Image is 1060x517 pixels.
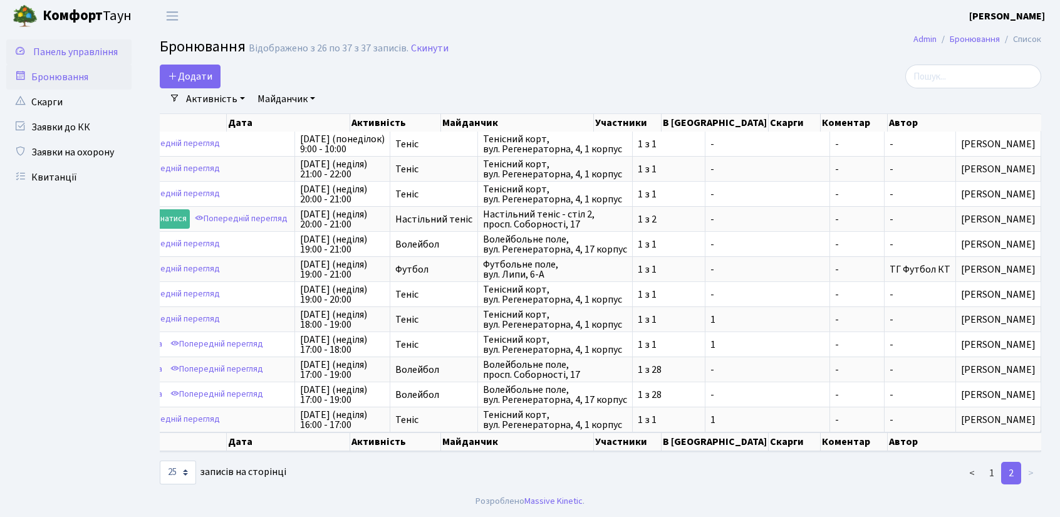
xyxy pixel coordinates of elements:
[890,313,893,326] span: -
[950,33,1000,46] a: Бронювання
[890,187,893,201] span: -
[6,90,132,115] a: Скарги
[124,134,223,154] a: Попередній перегляд
[6,165,132,190] a: Квитанції
[395,415,472,425] span: Теніс
[769,114,820,132] th: Скарги
[913,33,937,46] a: Admin
[1001,462,1021,484] a: 2
[6,115,132,140] a: Заявки до КК
[835,139,879,149] span: -
[483,335,627,355] span: Тенісний корт, вул. Регенераторна, 4, 1 корпус
[124,310,223,329] a: Попередній перегляд
[638,239,700,249] span: 1 з 1
[350,432,441,451] th: Активність
[124,184,223,204] a: Попередній перегляд
[710,239,824,249] span: -
[638,365,700,375] span: 1 з 28
[252,88,320,110] a: Майданчик
[710,415,824,425] span: 1
[638,315,700,325] span: 1 з 1
[483,159,627,179] span: Тенісний корт, вул. Регенераторна, 4, 1 корпус
[475,494,585,508] div: Розроблено .
[890,162,893,176] span: -
[524,494,583,508] a: Massive Kinetic
[710,214,824,224] span: -
[594,114,662,132] th: Участники
[890,413,893,427] span: -
[890,137,893,151] span: -
[43,6,103,26] b: Комфорт
[124,234,223,254] a: Попередній перегляд
[395,340,472,350] span: Теніс
[662,114,769,132] th: В [GEOGRAPHIC_DATA]
[835,239,879,249] span: -
[483,234,627,254] span: Волейбольне поле, вул. Регенераторна, 4, 17 корпус
[43,6,132,27] span: Таун
[710,365,824,375] span: -
[962,462,982,484] a: <
[835,290,879,300] span: -
[1000,33,1041,46] li: Список
[638,164,700,174] span: 1 з 1
[961,139,1036,149] span: [PERSON_NAME]
[483,410,627,430] span: Тенісний корт, вул. Регенераторна, 4, 1 корпус
[888,114,1042,132] th: Автор
[483,310,627,330] span: Тенісний корт, вул. Регенераторна, 4, 1 корпус
[227,114,350,132] th: Дата
[835,315,879,325] span: -
[483,259,627,279] span: Футбольне поле, вул. Липи, 6-А
[300,310,385,330] span: [DATE] (неділя) 18:00 - 19:00
[710,264,824,274] span: -
[13,4,38,29] img: logo.png
[395,365,472,375] span: Волейбол
[961,365,1036,375] span: [PERSON_NAME]
[961,164,1036,174] span: [PERSON_NAME]
[300,410,385,430] span: [DATE] (неділя) 16:00 - 17:00
[769,432,820,451] th: Скарги
[710,315,824,325] span: 1
[395,239,472,249] span: Волейбол
[961,315,1036,325] span: [PERSON_NAME]
[300,335,385,355] span: [DATE] (неділя) 17:00 - 18:00
[300,159,385,179] span: [DATE] (неділя) 21:00 - 22:00
[835,415,879,425] span: -
[710,390,824,400] span: -
[483,184,627,204] span: Тенісний корт, вул. Регенераторна, 4, 1 корпус
[710,139,824,149] span: -
[638,139,700,149] span: 1 з 1
[124,285,223,304] a: Попередній перегляд
[905,65,1041,88] input: Пошук...
[300,285,385,305] span: [DATE] (неділя) 19:00 - 20:00
[961,290,1036,300] span: [PERSON_NAME]
[395,315,472,325] span: Теніс
[638,290,700,300] span: 1 з 1
[167,385,266,404] a: Попередній перегляд
[710,290,824,300] span: -
[710,189,824,199] span: -
[890,212,893,226] span: -
[961,415,1036,425] span: [PERSON_NAME]
[160,65,221,88] button: Додати
[300,259,385,279] span: [DATE] (неділя) 19:00 - 21:00
[638,189,700,199] span: 1 з 1
[961,214,1036,224] span: [PERSON_NAME]
[835,390,879,400] span: -
[483,360,627,380] span: Волейбольне поле, просп. Соборності, 17
[441,114,593,132] th: Майданчик
[395,139,472,149] span: Теніс
[821,432,888,451] th: Коментар
[124,159,223,179] a: Попередній перегляд
[395,290,472,300] span: Теніс
[961,189,1036,199] span: [PERSON_NAME]
[395,390,472,400] span: Волейбол
[961,239,1036,249] span: [PERSON_NAME]
[157,6,188,26] button: Переключити навігацію
[638,264,700,274] span: 1 з 1
[167,360,266,379] a: Попередній перегляд
[6,65,132,90] a: Бронювання
[300,234,385,254] span: [DATE] (неділя) 19:00 - 21:00
[160,461,286,484] label: записів на сторінці
[961,264,1036,274] span: [PERSON_NAME]
[411,43,449,55] a: Скинути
